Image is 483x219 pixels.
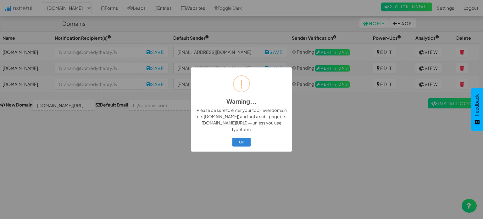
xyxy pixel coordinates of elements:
[474,94,480,116] span: Feedback
[195,107,288,133] div: Please be sure to enter your top-level domain (ie. [DOMAIN_NAME]) and not a sub-page (ie. [DOMAIN...
[232,138,251,147] button: OK
[226,98,257,105] h2: Warning...
[471,88,483,131] button: Feedback - Show survey
[240,76,243,92] div: !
